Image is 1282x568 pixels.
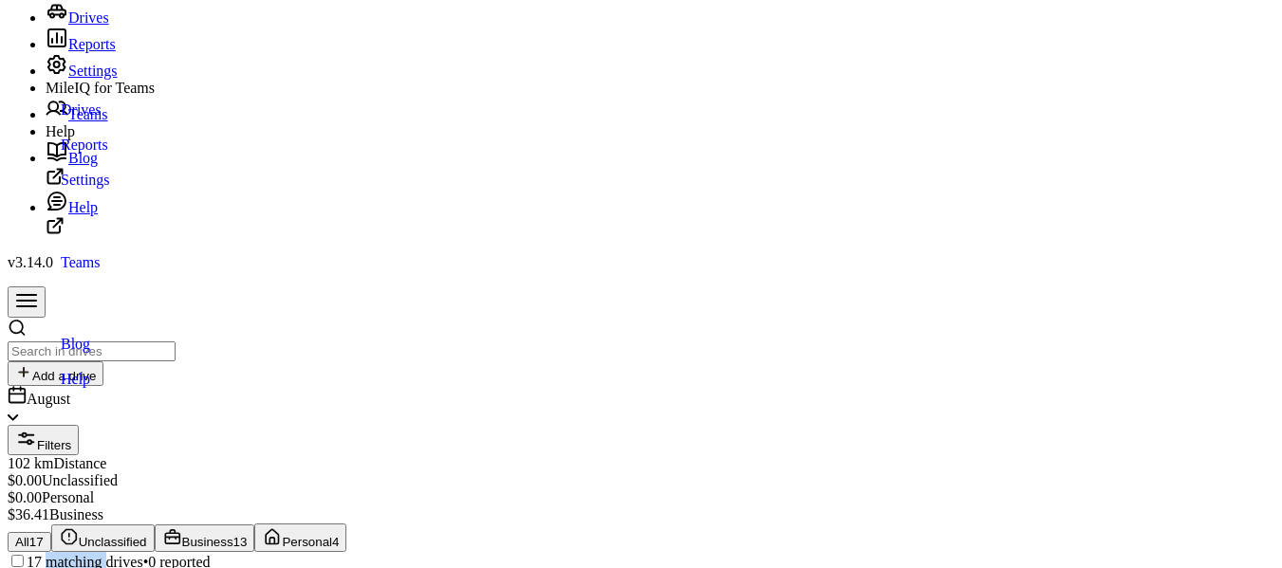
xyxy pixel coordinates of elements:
[254,523,346,552] button: Personal4
[233,535,248,549] span: 13
[46,80,155,96] span: MileIQ for Teams
[61,336,90,352] span: Blog
[282,535,332,549] span: Personal
[8,472,42,488] span: $0.00
[37,438,71,452] span: Filters
[46,27,1274,53] a: ReportsReports
[68,150,98,166] span: Blog
[46,123,75,139] span: Help
[46,53,1274,80] a: SettingsSettings
[68,9,109,26] span: Drives
[8,506,49,522] span: $36.41
[61,101,102,118] span: Drives
[46,190,1274,239] a: HelpHelp
[8,341,176,361] input: Search in drives
[8,361,103,386] button: Add a drive
[68,63,118,79] span: Settings
[79,535,147,549] span: Unclassified
[8,455,53,471] span: 102 km
[61,172,110,188] span: Settings
[15,535,29,549] span: All
[68,199,98,215] span: Help
[332,535,339,549] span: 4
[8,532,51,552] button: All17
[8,254,1274,271] p: v3.14.0
[61,371,90,387] span: Help
[42,472,118,488] span: Unclassified
[42,489,94,505] span: Personal
[53,455,106,471] span: Distance
[61,254,101,270] span: Teams
[8,489,42,505] span: $0.00
[29,535,44,549] span: 17
[51,524,155,552] button: Unclassified
[8,425,79,455] button: Filters
[61,137,108,153] span: Reports
[46,140,1274,190] a: BlogBlog
[182,535,233,549] span: Business
[27,391,70,407] span: August
[68,36,116,52] span: Reports
[155,524,255,552] button: Business13
[49,506,103,522] span: Business
[46,97,1274,123] a: TeamsTeams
